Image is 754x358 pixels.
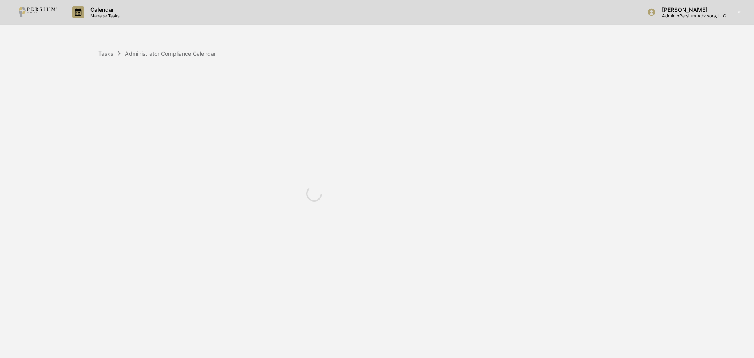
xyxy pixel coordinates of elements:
div: Administrator Compliance Calendar [125,50,216,57]
div: Tasks [98,50,113,57]
p: Admin • Persium Advisors, LLC [656,13,726,18]
p: [PERSON_NAME] [656,6,726,13]
img: logo [19,7,57,17]
p: Manage Tasks [84,13,124,18]
p: Calendar [84,6,124,13]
